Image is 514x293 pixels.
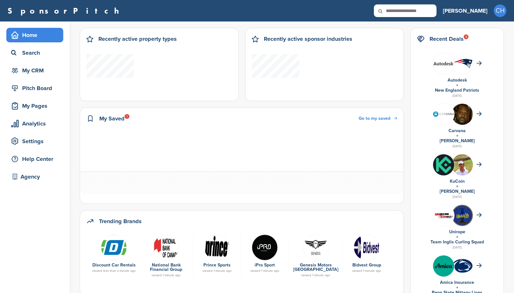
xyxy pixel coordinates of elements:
a: Data [92,235,136,260]
div: viewed 1 minute ago [244,269,285,272]
div: Agency [9,171,63,182]
a: Genesis Motors [GEOGRAPHIC_DATA] [293,262,338,272]
a: + [456,285,458,290]
div: Settings [9,136,63,147]
h3: [PERSON_NAME] [443,6,487,15]
div: 9 [464,34,468,39]
div: Analytics [9,118,63,129]
a: [PERSON_NAME] [440,189,475,194]
a: + [456,184,458,189]
div: My CRM [9,65,63,76]
a: Analytics [6,116,63,131]
div: Help Center [9,153,63,165]
a: Data [244,235,285,260]
h2: My Saved [99,114,125,123]
a: + [456,133,458,138]
a: Bidvest Group [352,262,381,268]
div: [DATE] [417,93,497,99]
a: New England Patriots [435,88,479,93]
img: jmj71fb 400x400 [433,154,454,175]
h2: Recently active property types [98,34,177,43]
a: [PERSON_NAME] [440,138,475,143]
a: Amica Insurance [440,280,474,285]
div: viewed 1 minute ago [346,269,387,272]
a: Unirope [449,229,465,235]
img: Carvana logo [433,111,454,117]
a: KuCoin [450,179,465,184]
a: Data [142,235,190,260]
img: Data [354,235,380,260]
a: Pitch Board [6,81,63,95]
div: Pitch Board [9,82,63,94]
div: viewed less than a minute ago [92,269,136,272]
div: My Pages [9,100,63,112]
a: My Pages [6,99,63,113]
a: Carvana [449,128,466,133]
a: My CRM [6,63,63,78]
img: Data [433,62,454,65]
a: Team Inglis Curling Squad [430,239,484,245]
a: + [456,234,458,240]
a: Help Center [6,152,63,166]
a: Autodesk [448,77,467,83]
a: Home [6,28,63,42]
img: Data [252,235,278,260]
a: Search [6,46,63,60]
div: [DATE] [417,194,497,200]
img: Trgrqf8g 400x400 [433,255,454,277]
img: Open uri20141112 50798 187e3xf [204,235,230,260]
a: Open uri20141112 50798 187e3xf [196,235,238,260]
h2: Recently active sponsor industries [264,34,352,43]
div: Home [9,29,63,41]
div: Search [9,47,63,58]
a: Gencan [292,235,339,260]
img: Data [153,235,179,260]
a: [PERSON_NAME] [443,4,487,18]
h2: Trending Brands [99,217,142,226]
a: + [456,82,458,88]
img: Data [101,235,127,260]
div: viewed 1 minute ago [292,274,339,277]
img: Data?1415811651 [452,58,473,68]
a: SponsorPitch [8,7,123,15]
img: Iga3kywp 400x400 [452,205,473,226]
img: Gencan [303,235,329,260]
a: National Bank Financial Group [150,262,182,272]
a: Data [346,235,387,260]
a: Prince Sports [203,262,231,268]
div: [DATE] [417,245,497,250]
h2: Recent Deals [430,34,464,43]
div: viewed 1 minute ago [196,269,238,272]
span: CH [494,4,506,17]
img: 170px penn state nittany lions logo.svg [452,259,473,273]
div: viewed 1 minute ago [142,274,190,277]
div: [DATE] [417,143,497,149]
a: Agency [6,169,63,184]
a: Go to my saved [359,115,397,122]
a: Settings [6,134,63,149]
a: iPro Sport [255,262,275,268]
img: Open uri20141112 64162 1m4tozd?1415806781 [452,154,473,184]
img: Shaquille o'neal in 2011 (cropped) [452,104,473,128]
div: 1 [125,114,129,119]
span: Go to my saved [359,116,390,121]
img: 308633180 592082202703760 345377490651361792 n [433,205,454,226]
a: Discount Car Rentals [92,262,136,268]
